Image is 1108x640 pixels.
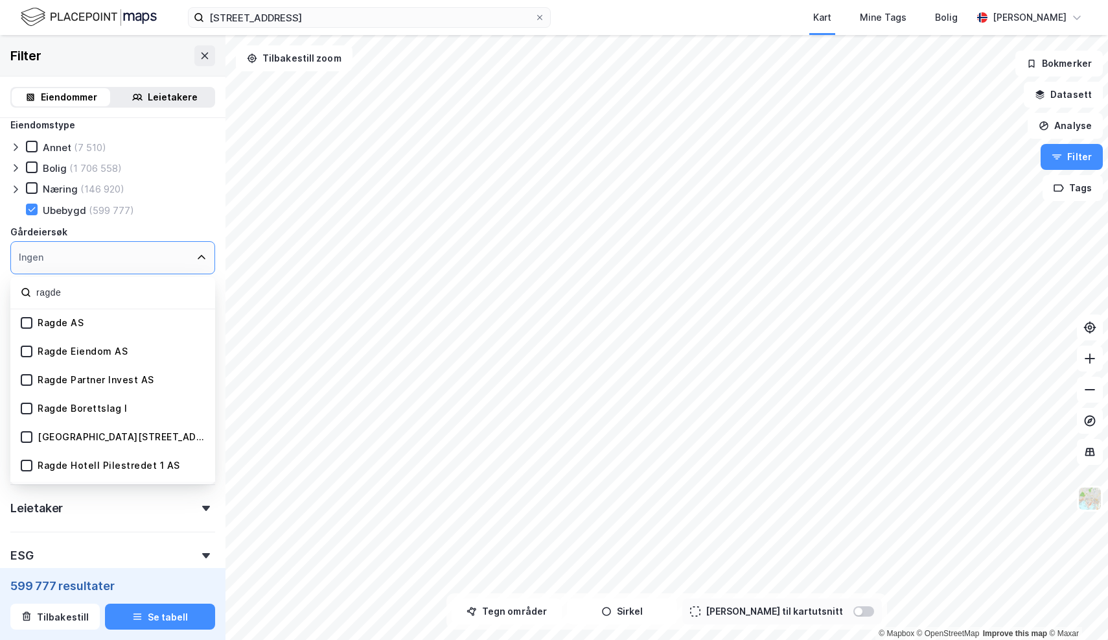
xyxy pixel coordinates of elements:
[917,629,980,638] a: OpenStreetMap
[1043,578,1108,640] iframe: Chat Widget
[204,8,535,27] input: Søk på adresse, matrikkel, gårdeiere, leietakere eller personer
[993,10,1067,25] div: [PERSON_NAME]
[43,204,86,217] div: Ubebygd
[43,183,78,195] div: Næring
[105,604,215,630] button: Se tabell
[10,501,63,516] div: Leietaker
[148,89,198,105] div: Leietakere
[80,183,124,195] div: (146 920)
[1024,82,1103,108] button: Datasett
[43,162,67,174] div: Bolig
[10,117,75,133] div: Eiendomstype
[452,599,562,624] button: Tegn områder
[41,89,97,105] div: Eiendommer
[567,599,677,624] button: Sirkel
[879,629,914,638] a: Mapbox
[69,162,122,174] div: (1 706 558)
[706,604,843,619] div: [PERSON_NAME] til kartutsnitt
[19,250,43,265] div: Ingen
[10,224,67,240] div: Gårdeiersøk
[1043,175,1103,201] button: Tags
[1041,144,1103,170] button: Filter
[89,204,134,217] div: (599 777)
[1043,578,1108,640] div: Kontrollprogram for chat
[10,578,215,593] div: 599 777 resultater
[10,604,100,630] button: Tilbakestill
[236,45,352,71] button: Tilbakestill zoom
[74,141,106,154] div: (7 510)
[10,45,41,66] div: Filter
[21,6,157,29] img: logo.f888ab2527a4732fd821a326f86c7f29.svg
[10,548,33,563] div: ESG
[813,10,831,25] div: Kart
[43,141,71,154] div: Annet
[860,10,906,25] div: Mine Tags
[935,10,958,25] div: Bolig
[1078,486,1102,511] img: Z
[983,629,1047,638] a: Improve this map
[1028,113,1103,139] button: Analyse
[1015,51,1103,77] button: Bokmerker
